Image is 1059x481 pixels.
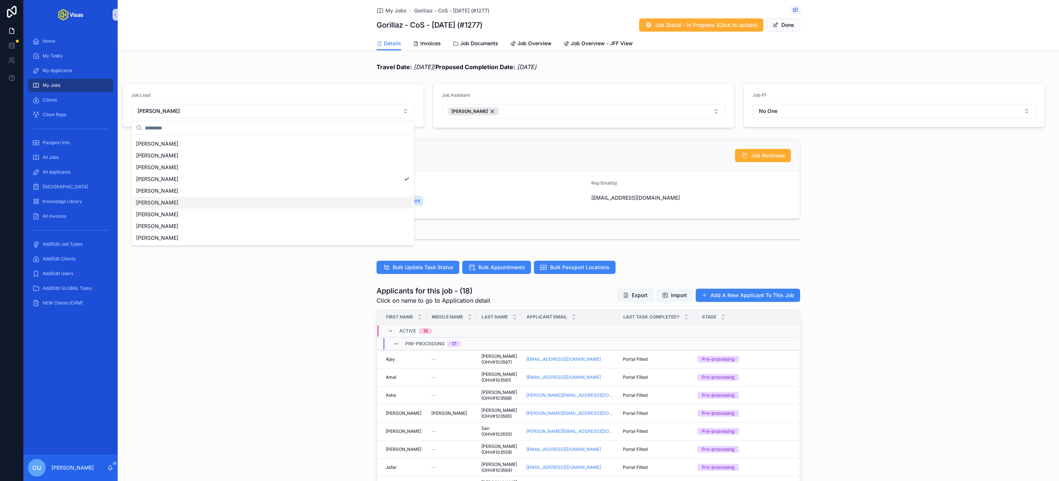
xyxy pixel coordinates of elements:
[698,464,790,471] a: Pre-processing
[526,392,614,398] a: [PERSON_NAME][EMAIL_ADDRESS][DOMAIN_NAME]
[43,300,83,306] span: NEW Clients (CRM)
[28,136,113,149] a: Passport Info
[43,82,60,88] span: My Jobs
[623,428,648,434] span: Portal Filled
[131,104,415,118] button: Select Button
[132,135,414,245] div: Suggestions
[623,392,693,398] a: Portal Filled
[28,93,113,107] a: Clients
[481,371,517,383] a: [PERSON_NAME] (OHV#103561)
[702,392,734,399] div: Pre-processing
[384,40,401,47] span: Details
[481,353,517,365] a: [PERSON_NAME] (OHV#103567)
[623,428,693,434] a: Portal Filled
[386,356,395,362] span: Ajay
[526,464,614,470] a: [EMAIL_ADDRESS][DOMAIN_NAME]
[526,356,601,362] a: [EMAIL_ADDRESS][DOMAIN_NAME]
[623,374,648,380] span: Portal Filled
[623,410,648,416] span: Portal Filled
[431,428,436,434] span: --
[43,53,63,59] span: My Tasks
[481,443,517,455] a: [PERSON_NAME] (OHV#103559)
[43,271,73,277] span: Add/Edit Users
[671,292,687,299] span: Import
[51,464,94,471] p: [PERSON_NAME]
[702,428,734,435] div: Pre-processing
[32,463,41,472] span: CU
[698,356,790,363] a: Pre-processing
[481,425,517,437] a: San (OHV#103555)
[526,428,614,434] a: [PERSON_NAME][EMAIL_ADDRESS][DOMAIN_NAME]
[460,40,498,47] span: Job Documents
[698,410,790,417] a: Pre-processing
[136,187,178,195] span: [PERSON_NAME]
[462,261,531,274] button: Bulk Appointments
[526,464,601,470] a: [EMAIL_ADDRESS][DOMAIN_NAME]
[702,410,734,417] div: Pre-processing
[43,38,55,44] span: Home
[702,314,716,320] span: Stage
[431,410,473,416] a: [PERSON_NAME]
[377,296,490,305] span: Click on name to go to Application detail
[399,328,416,334] span: Active
[136,140,178,147] span: [PERSON_NAME]
[526,356,614,362] a: [EMAIL_ADDRESS][DOMAIN_NAME]
[377,63,536,71] span: /
[28,151,113,164] a: All Jobs
[28,195,113,208] a: Knowledge Library
[481,462,517,473] a: [PERSON_NAME] (OHV#103564)
[386,446,421,452] span: [PERSON_NAME]
[563,37,633,51] a: Job Overview - JFF View
[571,40,633,47] span: Job Overview - JFF View
[702,356,734,363] div: Pre-processing
[698,428,790,435] a: Pre-processing
[591,194,791,202] span: [EMAIL_ADDRESS][DOMAIN_NAME]
[534,261,616,274] button: Bulk Passport Locations
[698,374,790,381] a: Pre-processing
[526,446,614,452] a: [EMAIL_ADDRESS][DOMAIN_NAME]
[452,108,488,114] span: [PERSON_NAME]
[28,210,113,223] a: All Invoices
[696,289,800,302] button: Add A New Applicant To This Job
[386,410,422,416] a: [PERSON_NAME]
[43,140,70,146] span: Passport Info
[766,18,800,32] button: Done
[136,152,178,159] span: [PERSON_NAME]
[698,392,790,399] a: Pre-processing
[526,446,601,452] a: [EMAIL_ADDRESS][DOMAIN_NAME]
[481,389,517,401] a: [PERSON_NAME] (OHV#103568)
[442,104,725,119] button: Select Button
[136,175,178,183] span: [PERSON_NAME]
[656,289,693,302] button: Import
[753,104,1036,118] button: Select Button
[58,9,83,21] img: App logo
[550,264,610,271] span: Bulk Passport Locations
[386,374,422,380] a: Amal
[759,107,777,115] span: No One
[435,63,515,71] strong: Proposed Completion Date:
[617,289,653,302] button: Export
[448,107,499,115] button: Unselect 22
[131,92,150,98] span: Job Lead
[138,107,180,115] span: [PERSON_NAME]
[735,149,791,162] button: Job Reminder
[423,328,428,334] div: 18
[414,7,489,14] span: Gorillaz - CoS - [DATE] (#1277)
[526,410,614,416] a: [PERSON_NAME][EMAIL_ADDRESS][DOMAIN_NAME]
[431,374,473,380] a: --
[405,341,445,347] span: Pre-processing
[385,7,407,14] span: My Jobs
[420,40,441,47] span: Invoices
[28,35,113,48] a: Home
[136,211,178,218] span: [PERSON_NAME]
[377,261,459,274] button: Bulk Update Task Status
[517,63,536,71] em: [DATE]
[453,37,498,51] a: Job Documents
[386,464,422,470] a: Jafar
[639,18,763,32] button: Job Status - In Progress (Click to update)
[386,446,422,452] a: [PERSON_NAME]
